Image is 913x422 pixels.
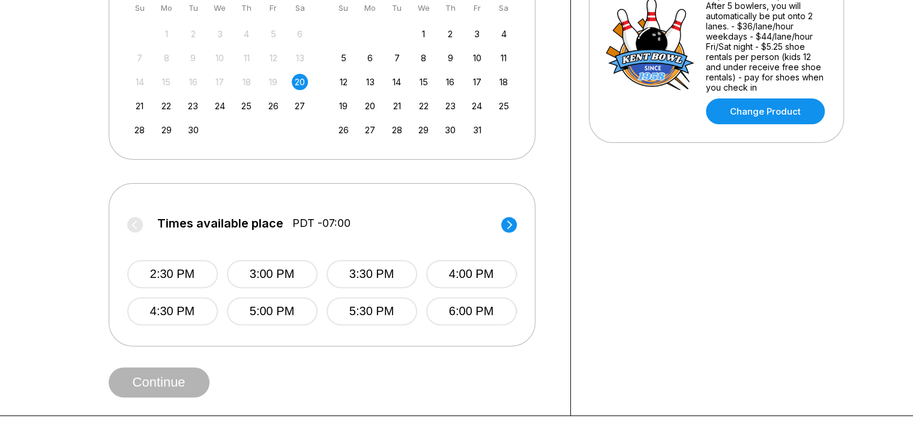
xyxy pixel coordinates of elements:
div: Not available Sunday, September 14th, 2025 [131,74,148,90]
div: Not available Friday, September 19th, 2025 [265,74,282,90]
div: Not available Tuesday, September 2nd, 2025 [185,26,201,42]
div: Not available Thursday, September 4th, 2025 [238,26,255,42]
button: 6:00 PM [426,297,517,325]
div: Choose Wednesday, October 29th, 2025 [415,122,432,138]
div: Choose Tuesday, September 30th, 2025 [185,122,201,138]
button: 4:00 PM [426,260,517,288]
div: Choose Thursday, October 2nd, 2025 [442,26,459,42]
div: Choose Saturday, October 18th, 2025 [496,74,512,90]
div: Choose Wednesday, October 8th, 2025 [415,50,432,66]
div: Choose Sunday, October 5th, 2025 [336,50,352,66]
div: Choose Monday, September 29th, 2025 [158,122,175,138]
div: Choose Sunday, October 26th, 2025 [336,122,352,138]
div: Choose Wednesday, September 24th, 2025 [212,98,228,114]
div: Choose Monday, October 6th, 2025 [362,50,378,66]
div: Choose Tuesday, September 23rd, 2025 [185,98,201,114]
div: Choose Friday, October 3rd, 2025 [469,26,485,42]
div: Choose Tuesday, October 28th, 2025 [389,122,405,138]
div: Choose Friday, October 31st, 2025 [469,122,485,138]
div: Choose Sunday, September 28th, 2025 [131,122,148,138]
div: Not available Saturday, September 13th, 2025 [292,50,308,66]
div: Choose Thursday, October 16th, 2025 [442,74,459,90]
div: Not available Tuesday, September 16th, 2025 [185,74,201,90]
div: Choose Tuesday, October 14th, 2025 [389,74,405,90]
div: Choose Monday, October 13th, 2025 [362,74,378,90]
button: 3:00 PM [227,260,318,288]
div: Choose Saturday, October 25th, 2025 [496,98,512,114]
div: Choose Wednesday, October 1st, 2025 [415,26,432,42]
div: Choose Saturday, September 27th, 2025 [292,98,308,114]
div: Choose Thursday, October 23rd, 2025 [442,98,459,114]
div: Not available Thursday, September 11th, 2025 [238,50,255,66]
button: 5:30 PM [327,297,417,325]
div: month 2025-10 [334,25,514,138]
a: Change Product [706,98,825,124]
div: Not available Sunday, September 7th, 2025 [131,50,148,66]
div: Choose Friday, October 17th, 2025 [469,74,485,90]
div: Not available Thursday, September 18th, 2025 [238,74,255,90]
div: Choose Wednesday, October 22nd, 2025 [415,98,432,114]
div: Choose Thursday, September 25th, 2025 [238,98,255,114]
span: Times available place [157,217,283,230]
button: 2:30 PM [127,260,218,288]
button: 5:00 PM [227,297,318,325]
div: month 2025-09 [130,25,310,138]
div: Choose Monday, September 22nd, 2025 [158,98,175,114]
div: Choose Tuesday, October 21st, 2025 [389,98,405,114]
div: Choose Saturday, October 11th, 2025 [496,50,512,66]
div: Not available Friday, September 12th, 2025 [265,50,282,66]
div: Choose Saturday, September 20th, 2025 [292,74,308,90]
div: Choose Monday, October 27th, 2025 [362,122,378,138]
span: PDT -07:00 [292,217,351,230]
div: Choose Sunday, October 12th, 2025 [336,74,352,90]
div: Choose Wednesday, October 15th, 2025 [415,74,432,90]
div: Not available Wednesday, September 3rd, 2025 [212,26,228,42]
div: Choose Friday, October 24th, 2025 [469,98,485,114]
div: Not available Monday, September 8th, 2025 [158,50,175,66]
div: Choose Sunday, October 19th, 2025 [336,98,352,114]
div: Choose Tuesday, October 7th, 2025 [389,50,405,66]
div: Choose Friday, October 10th, 2025 [469,50,485,66]
div: Not available Wednesday, September 10th, 2025 [212,50,228,66]
div: Not available Friday, September 5th, 2025 [265,26,282,42]
div: Choose Saturday, October 4th, 2025 [496,26,512,42]
div: Choose Sunday, September 21st, 2025 [131,98,148,114]
div: Choose Thursday, October 30th, 2025 [442,122,459,138]
div: Choose Monday, October 20th, 2025 [362,98,378,114]
button: 3:30 PM [327,260,417,288]
div: Not available Monday, September 15th, 2025 [158,74,175,90]
div: Not available Monday, September 1st, 2025 [158,26,175,42]
button: 4:30 PM [127,297,218,325]
div: Choose Thursday, October 9th, 2025 [442,50,459,66]
div: Choose Friday, September 26th, 2025 [265,98,282,114]
div: Not available Tuesday, September 9th, 2025 [185,50,201,66]
div: Not available Wednesday, September 17th, 2025 [212,74,228,90]
div: Not available Saturday, September 6th, 2025 [292,26,308,42]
